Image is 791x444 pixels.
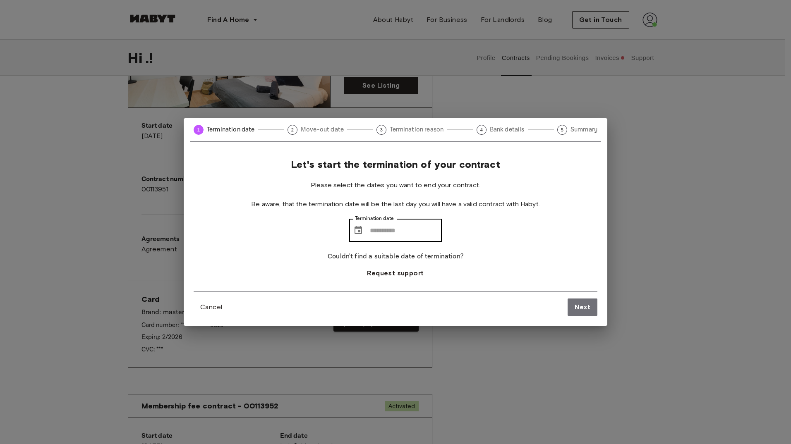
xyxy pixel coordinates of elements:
[301,125,344,134] span: Move-out date
[480,127,482,132] text: 4
[490,125,525,134] span: Bank details
[390,125,443,134] span: Termination reason
[311,181,480,190] span: Please select the dates you want to end your contract.
[360,265,430,282] button: Request support
[367,268,424,278] span: Request support
[200,302,222,312] span: Cancel
[207,125,255,134] span: Termination date
[291,158,500,171] span: Let's start the termination of your contract
[291,127,294,132] text: 2
[380,127,383,132] text: 3
[328,252,463,262] p: Couldn't find a suitable date of termination?
[561,127,563,132] text: 5
[251,200,540,209] span: Be aware, that the termination date will be the last day you will have a valid contract with Habyt.
[350,222,367,239] button: Choose date
[197,127,200,133] text: 1
[355,215,394,222] label: Termination date
[194,299,229,315] button: Cancel
[570,125,597,134] span: Summary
